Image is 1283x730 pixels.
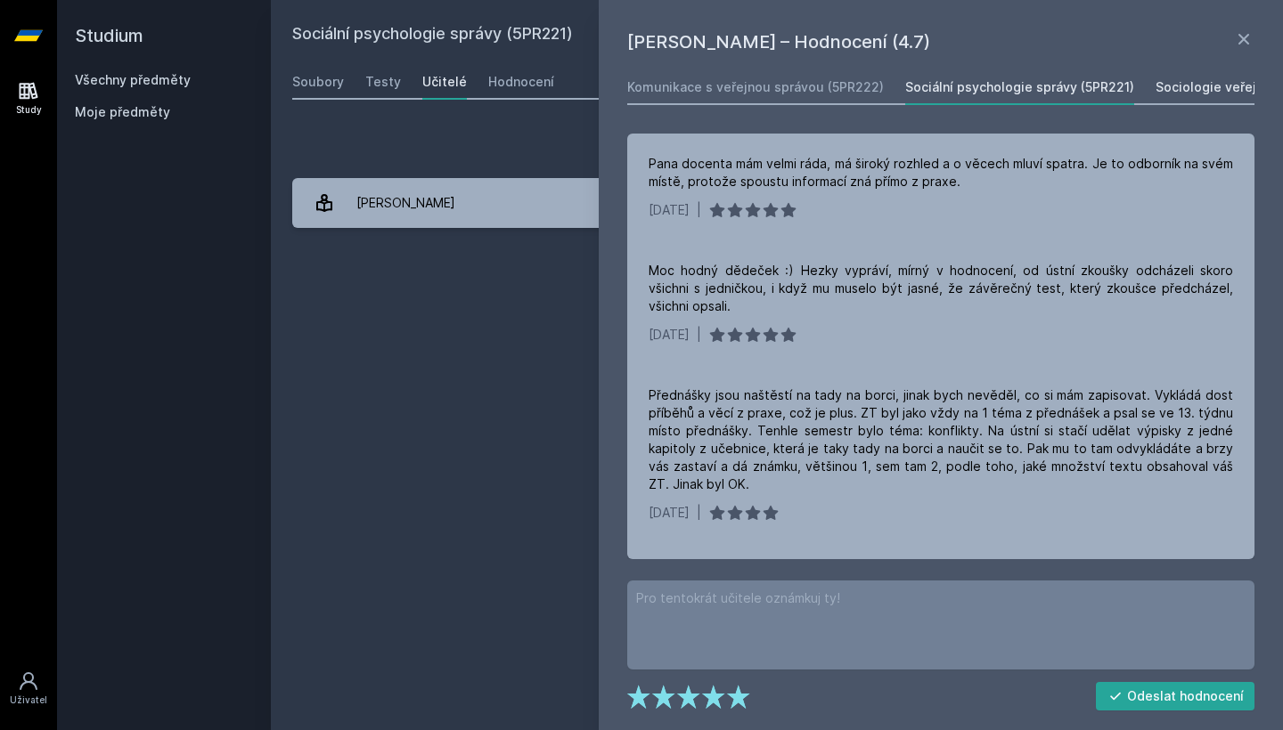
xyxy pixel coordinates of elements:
[649,155,1233,191] div: Pana docenta mám velmi ráda, má široký rozhled a o věcech mluví spatra. Je to odborník na svém mí...
[649,201,690,219] div: [DATE]
[4,661,53,716] a: Uživatel
[292,178,1262,228] a: [PERSON_NAME] 6 hodnocení 4.7
[488,73,554,91] div: Hodnocení
[75,72,191,87] a: Všechny předměty
[4,71,53,126] a: Study
[75,103,170,121] span: Moje předměty
[292,64,344,100] a: Soubory
[16,103,42,117] div: Study
[292,73,344,91] div: Soubory
[292,21,1062,50] h2: Sociální psychologie správy (5PR221)
[356,185,455,221] div: [PERSON_NAME]
[365,73,401,91] div: Testy
[422,64,467,100] a: Učitelé
[488,64,554,100] a: Hodnocení
[697,201,701,219] div: |
[422,73,467,91] div: Učitelé
[10,693,47,707] div: Uživatel
[365,64,401,100] a: Testy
